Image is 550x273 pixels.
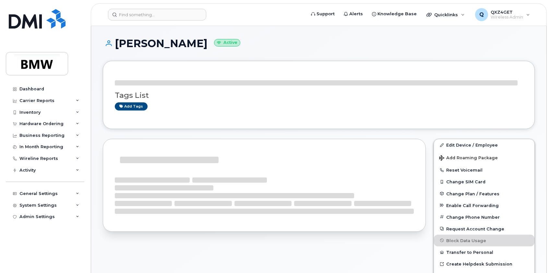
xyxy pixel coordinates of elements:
span: Add Roaming Package [439,155,498,162]
h3: Tags List [115,91,523,99]
small: Active [214,39,240,46]
a: Edit Device / Employee [434,139,534,151]
button: Change Phone Number [434,211,534,223]
button: Add Roaming Package [434,151,534,164]
span: Change Plan / Features [446,191,499,196]
button: Enable Call Forwarding [434,200,534,211]
button: Request Account Change [434,223,534,235]
h1: [PERSON_NAME] [103,38,535,49]
button: Transfer to Personal [434,246,534,258]
a: Add tags [115,102,148,110]
button: Change SIM Card [434,176,534,188]
a: Create Helpdesk Submission [434,258,534,270]
span: Enable Call Forwarding [446,203,499,208]
button: Reset Voicemail [434,164,534,176]
button: Change Plan / Features [434,188,534,200]
button: Block Data Usage [434,235,534,246]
